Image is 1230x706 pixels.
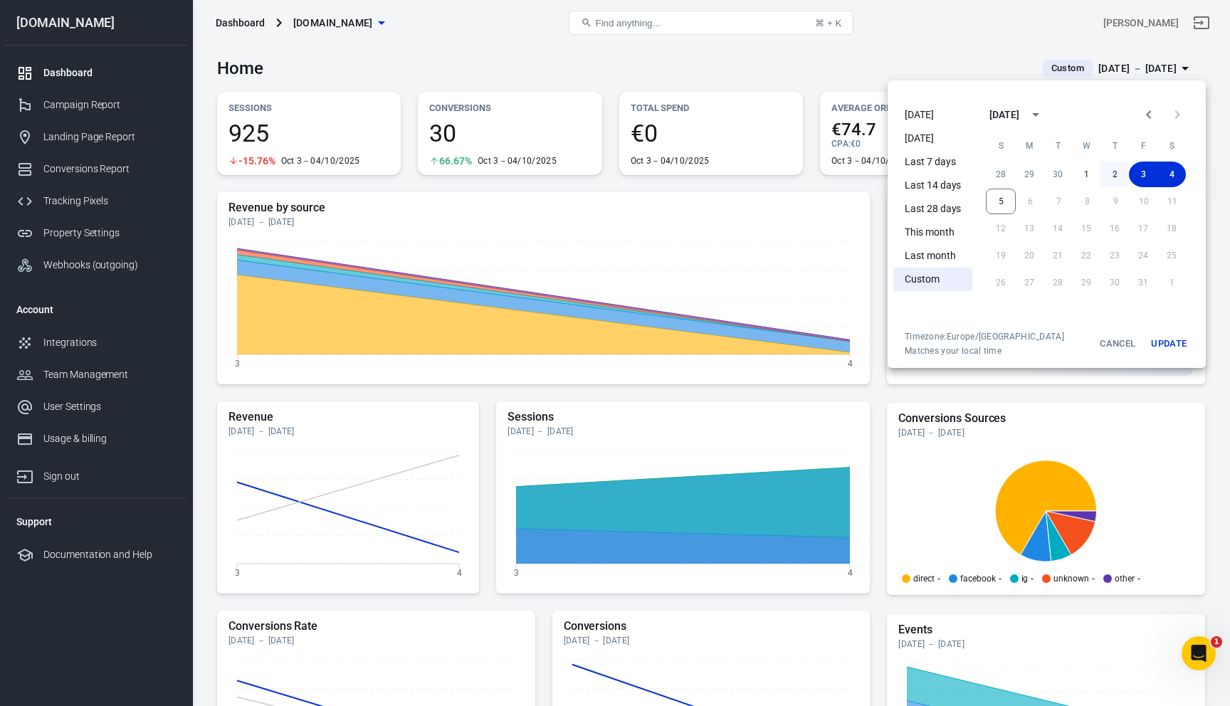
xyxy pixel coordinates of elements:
[1024,102,1048,127] button: calendar view is open, switch to year view
[1072,162,1100,187] button: 1
[1157,162,1186,187] button: 4
[1100,162,1129,187] button: 2
[1102,132,1127,160] span: Thursday
[1044,162,1072,187] button: 30
[989,107,1019,122] div: [DATE]
[905,345,1064,357] span: Matches your local time
[1015,162,1044,187] button: 29
[893,103,972,127] li: [DATE]
[893,268,972,291] li: Custom
[988,132,1014,160] span: Sunday
[1073,132,1099,160] span: Wednesday
[1130,132,1156,160] span: Friday
[893,197,972,221] li: Last 28 days
[893,127,972,150] li: [DATE]
[1016,132,1042,160] span: Monday
[1182,636,1216,670] iframe: Intercom live chat
[1159,132,1184,160] span: Saturday
[893,244,972,268] li: Last month
[893,150,972,174] li: Last 7 days
[986,189,1016,214] button: 5
[1129,162,1157,187] button: 3
[1135,100,1163,129] button: Previous month
[1211,636,1222,648] span: 1
[905,331,1064,342] div: Timezone: Europe/[GEOGRAPHIC_DATA]
[1095,331,1140,357] button: Cancel
[893,221,972,244] li: This month
[1146,331,1192,357] button: Update
[1045,132,1071,160] span: Tuesday
[987,162,1015,187] button: 28
[893,174,972,197] li: Last 14 days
